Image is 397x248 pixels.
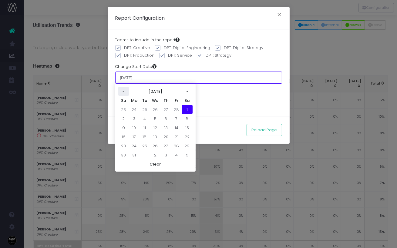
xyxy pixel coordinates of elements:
label: DPT: Production [115,52,155,59]
th: [DATE] [129,87,182,96]
td: 16 [118,132,129,141]
td: 8 [182,114,193,123]
label: DPT: Strategy [197,52,232,59]
label: Teams to include in the report [115,37,180,43]
td: 3 [161,150,171,159]
td: 31 [129,150,140,159]
label: DPT: Digital Strategy [215,45,264,51]
td: 19 [150,132,161,141]
th: Su [118,96,129,105]
th: Tu [140,96,150,105]
td: 5 [182,150,193,159]
td: 18 [140,132,150,141]
td: 28 [171,141,182,150]
td: 30 [118,150,129,159]
td: 7 [171,114,182,123]
td: 5 [150,114,161,123]
td: 17 [129,132,140,141]
td: 4 [171,150,182,159]
td: 9 [118,123,129,132]
td: 10 [129,123,140,132]
th: Sa [182,96,193,105]
td: 26 [150,105,161,114]
td: 13 [161,123,171,132]
td: 24 [129,141,140,150]
input: Choose a start date [115,72,282,84]
td: 24 [129,105,140,114]
td: 29 [182,141,193,150]
td: 27 [161,141,171,150]
td: 4 [140,114,150,123]
td: 25 [140,141,150,150]
h5: Report Configuration [115,15,165,22]
td: 2 [118,114,129,123]
td: 14 [171,123,182,132]
th: « [118,87,129,96]
button: Close [273,11,286,20]
td: 23 [118,141,129,150]
td: 3 [129,114,140,123]
th: Mo [129,96,140,105]
th: Th [161,96,171,105]
td: 27 [161,105,171,114]
td: 6 [161,114,171,123]
label: Change Start Date [115,64,157,70]
td: 1 [140,150,150,159]
label: DPT: Service [159,52,192,59]
th: Clear [118,159,193,169]
td: 22 [182,132,193,141]
td: 21 [171,132,182,141]
th: » [182,87,193,96]
label: DPT: Creative [115,45,150,51]
label: DPT: Digital Engineering [155,45,210,51]
td: 28 [171,105,182,114]
td: 23 [118,105,129,114]
td: 20 [161,132,171,141]
td: 26 [150,141,161,150]
td: 11 [140,123,150,132]
td: 25 [140,105,150,114]
td: 2 [150,150,161,159]
td: 12 [150,123,161,132]
td: 1 [182,105,193,114]
td: 15 [182,123,193,132]
th: Fr [171,96,182,105]
button: Reload Page [247,124,282,136]
th: We [150,96,161,105]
